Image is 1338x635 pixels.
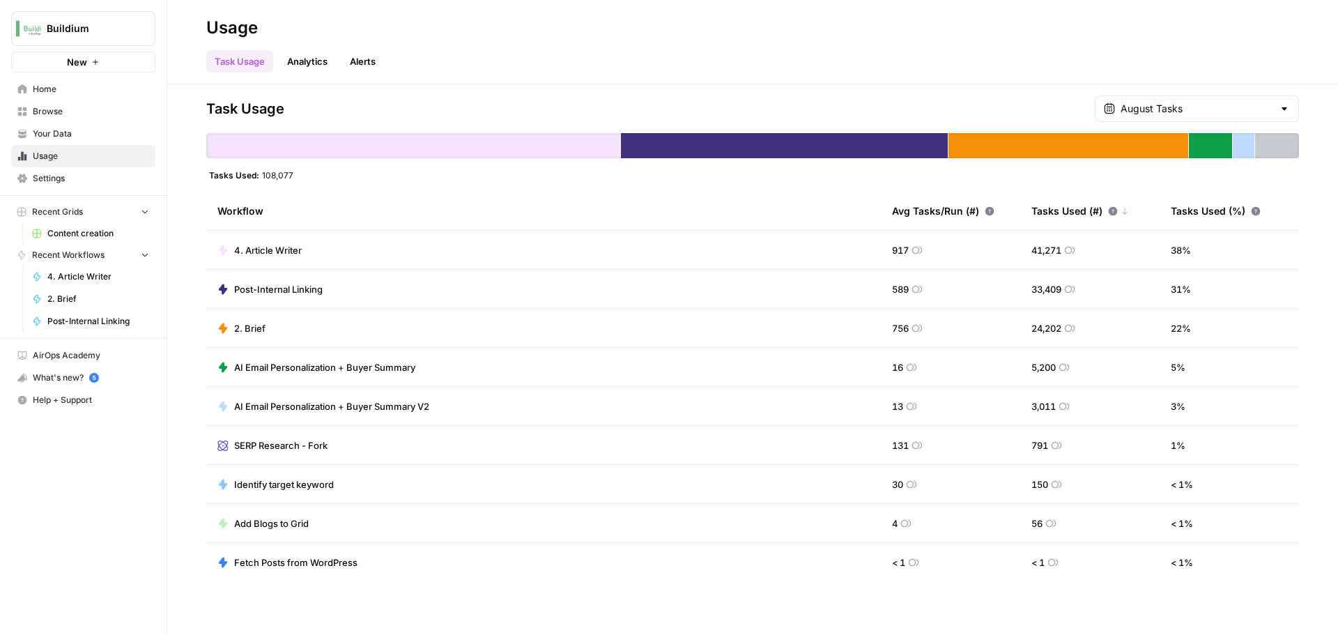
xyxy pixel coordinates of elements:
[892,192,994,230] div: Avg Tasks/Run (#)
[92,374,95,381] text: 5
[217,282,323,296] a: Post-Internal Linking
[11,123,155,145] a: Your Data
[217,243,302,257] a: 4. Article Writer
[26,288,155,310] a: 2. Brief
[234,399,429,413] span: AI Email Personalization + Buyer Summary V2
[26,266,155,288] a: 4. Article Writer
[11,201,155,222] button: Recent Grids
[234,517,309,530] span: Add Blogs to Grid
[1031,477,1048,491] span: 150
[1171,192,1261,230] div: Tasks Used (%)
[892,282,909,296] span: 589
[11,367,155,389] button: What's new? 5
[11,389,155,411] button: Help + Support
[892,477,903,491] span: 30
[1031,192,1129,230] div: Tasks Used (#)
[206,99,284,118] span: Task Usage
[11,11,155,46] button: Workspace: Buildium
[11,344,155,367] a: AirOps Academy
[892,556,905,569] span: < 1
[47,227,149,240] span: Content creation
[234,360,415,374] span: AI Email Personalization + Buyer Summary
[47,293,149,305] span: 2. Brief
[234,556,357,569] span: Fetch Posts from WordPress
[217,517,309,530] a: Add Blogs to Grid
[1031,556,1045,569] span: < 1
[1031,399,1056,413] span: 3,011
[67,55,87,69] span: New
[11,145,155,167] a: Usage
[1171,243,1191,257] span: 38 %
[262,169,293,181] span: 108,077
[11,100,155,123] a: Browse
[1031,517,1043,530] span: 56
[1031,438,1048,452] span: 791
[12,367,155,388] div: What's new?
[33,128,149,140] span: Your Data
[1171,399,1185,413] span: 3 %
[11,245,155,266] button: Recent Workflows
[16,16,41,41] img: Buildium Logo
[32,249,105,261] span: Recent Workflows
[206,50,273,72] a: Task Usage
[217,399,429,413] a: AI Email Personalization + Buyer Summary V2
[1031,360,1056,374] span: 5,200
[1031,243,1061,257] span: 41,271
[234,321,266,335] span: 2. Brief
[33,83,149,95] span: Home
[47,315,149,328] span: Post-Internal Linking
[11,167,155,190] a: Settings
[32,206,83,218] span: Recent Grids
[47,270,149,283] span: 4. Article Writer
[26,310,155,332] a: Post-Internal Linking
[1171,438,1185,452] span: 1 %
[1031,282,1061,296] span: 33,409
[33,349,149,362] span: AirOps Academy
[217,438,328,452] a: SERP Research - Fork
[1171,477,1193,491] span: < 1 %
[892,243,909,257] span: 917
[217,192,870,230] div: Workflow
[89,373,99,383] a: 5
[33,394,149,406] span: Help + Support
[217,477,334,491] a: Identify target keyword
[33,105,149,118] span: Browse
[33,150,149,162] span: Usage
[209,169,259,181] span: Tasks Used:
[892,399,903,413] span: 13
[26,222,155,245] a: Content creation
[234,438,328,452] span: SERP Research - Fork
[217,321,266,335] a: 2. Brief
[1171,556,1193,569] span: < 1 %
[1031,321,1061,335] span: 24,202
[206,17,258,39] div: Usage
[234,243,302,257] span: 4. Article Writer
[1121,102,1273,116] input: August Tasks
[892,438,909,452] span: 131
[892,321,909,335] span: 756
[47,22,131,36] span: Buildium
[33,172,149,185] span: Settings
[11,78,155,100] a: Home
[1171,282,1191,296] span: 31 %
[217,556,357,569] a: Fetch Posts from WordPress
[279,50,336,72] a: Analytics
[217,360,415,374] a: AI Email Personalization + Buyer Summary
[1171,517,1193,530] span: < 1 %
[1171,360,1185,374] span: 5 %
[234,282,323,296] span: Post-Internal Linking
[1171,321,1191,335] span: 22 %
[234,477,334,491] span: Identify target keyword
[11,52,155,72] button: New
[892,517,898,530] span: 4
[341,50,384,72] a: Alerts
[892,360,903,374] span: 16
